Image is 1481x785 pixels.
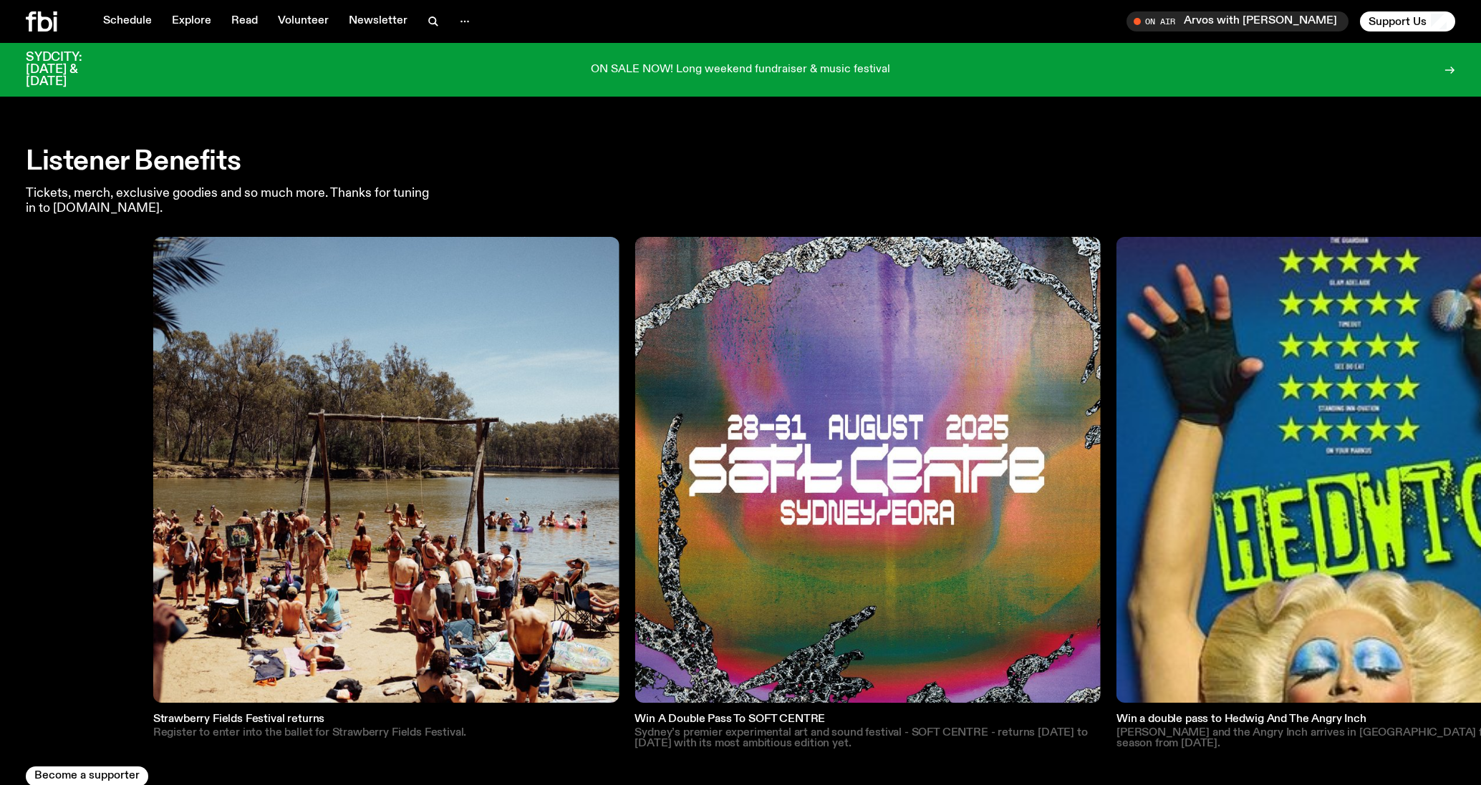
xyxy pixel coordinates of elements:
span: Support Us [1369,15,1427,28]
p: Tickets, merch, exclusive goodies and so much more. Thanks for tuning in to [DOMAIN_NAME]. [26,186,438,217]
button: On AirArvos with [PERSON_NAME] [1127,11,1349,31]
h2: Listener Benefits [26,149,1455,175]
a: Volunteer [269,11,337,31]
h3: SYDCITY: [DATE] & [DATE] [26,52,117,88]
a: Strawberry Fields Festival returnsRegister to enter into the ballet for Strawberry Fields Festival. [153,237,619,749]
a: Explore [163,11,220,31]
a: Read [223,11,266,31]
h3: Strawberry Fields Festival returns [153,714,619,725]
p: Sydney’s premier experimental art and sound festival - SOFT CENTRE - returns [DATE] to [DATE] wit... [635,728,1101,749]
a: Win A Double Pass To SOFT CENTRESydney’s premier experimental art and sound festival - SOFT CENTR... [635,237,1101,749]
p: ON SALE NOW! Long weekend fundraiser & music festival [591,64,890,77]
a: Schedule [95,11,160,31]
p: Register to enter into the ballet for Strawberry Fields Festival. [153,728,619,738]
img: Crowd gathered on the shore of the beach. [153,237,619,703]
img: Event banner poster for SOFT CENTRE Festival with white text in the middle and silver designs aro... [635,237,1101,703]
a: Newsletter [340,11,416,31]
h3: Win A Double Pass To SOFT CENTRE [635,714,1101,725]
button: Support Us [1360,11,1455,31]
